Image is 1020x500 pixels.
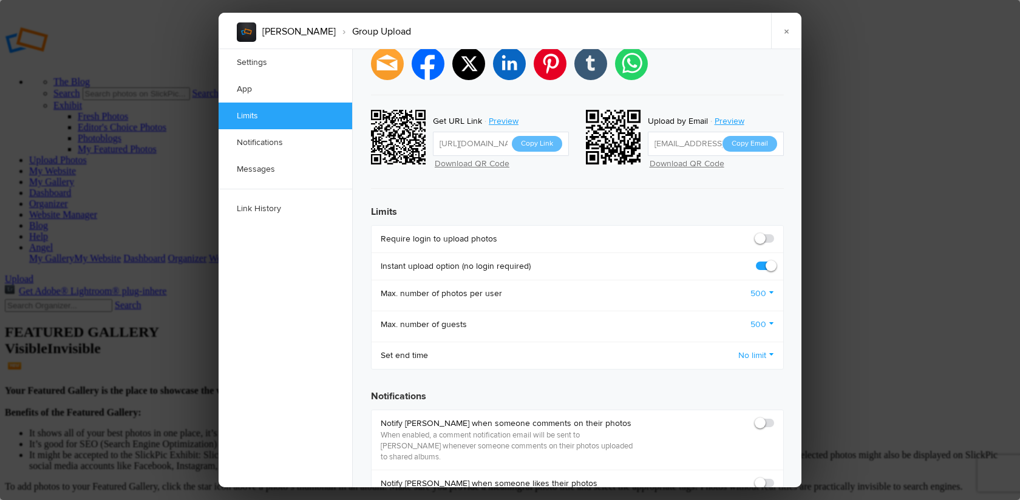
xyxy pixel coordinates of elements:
[650,158,724,169] a: Download QR Code
[381,233,497,245] b: Require login to upload photos
[433,113,482,129] div: Get URL Link
[708,113,753,129] a: Preview
[381,417,636,430] b: Notify [PERSON_NAME] when someone comments on their photos
[371,110,429,168] div: https://slickpic.us/18206666TFZU
[219,129,352,156] a: Notifications
[412,47,444,80] li: facebook
[615,47,648,80] li: whatsapp
[219,156,352,183] a: Messages
[371,379,784,404] h3: Notifications
[771,13,801,49] a: ×
[381,430,636,462] p: When enabled, a comment notification email will be sent to [PERSON_NAME] whenever someone comment...
[237,22,256,42] img: album_sample.webp
[648,113,708,129] div: Upload by Email
[750,288,774,300] a: 500
[586,110,644,168] div: vwwul@slickpic.net
[493,47,526,80] li: linkedin
[381,288,502,300] b: Max. number of photos per user
[381,478,636,490] b: Notify [PERSON_NAME] when someone likes their photos
[336,21,411,42] li: Group Upload
[219,76,352,103] a: App
[219,49,352,76] a: Settings
[381,260,531,272] b: Instant upload option (no login required)
[435,158,509,169] a: Download QR Code
[262,21,336,42] li: [PERSON_NAME]
[371,195,784,219] h3: Limits
[219,195,352,222] a: Link History
[482,113,528,129] a: Preview
[722,136,777,152] button: Copy Email
[738,350,774,362] a: No limit
[452,47,485,80] li: twitter
[512,136,562,152] button: Copy Link
[574,47,607,80] li: tumblr
[381,350,428,362] b: Set end time
[750,319,774,331] a: 500
[219,103,352,129] a: Limits
[534,47,566,80] li: pinterest
[381,319,467,331] b: Max. number of guests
